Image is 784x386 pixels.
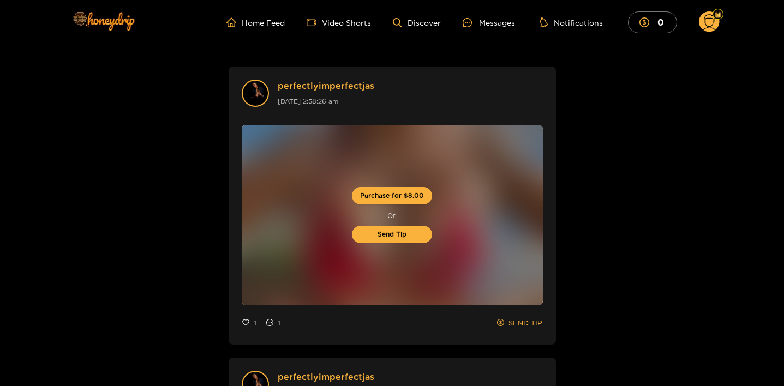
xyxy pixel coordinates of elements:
img: Fan Level [715,11,721,18]
span: dollar [639,17,655,27]
span: 1 [254,317,256,328]
span: video-camera [307,17,322,27]
span: Send Tip [378,230,406,240]
span: SEND TIP [508,317,542,328]
div: [DATE] 2:58:26 am [278,95,374,107]
a: Discover [393,18,440,27]
img: user avatar [243,81,268,106]
span: dollar-circle [497,319,504,327]
span: or [352,209,432,221]
mark: 0 [656,16,666,28]
span: home [226,17,242,27]
button: Send Tip [352,226,432,243]
button: 0 [628,11,677,33]
button: dollar-circleSEND TIP [496,314,543,331]
button: Purchase for $8.00 [352,187,432,204]
span: heart [242,319,249,327]
button: heart1 [242,314,257,331]
button: message1 [266,314,281,331]
button: Notifications [537,17,606,28]
a: perfectlyimperfectjas [278,80,374,92]
span: message [266,319,273,327]
span: Purchase for $8.00 [360,191,424,201]
div: Messages [463,16,515,29]
a: perfectlyimperfectjas [278,371,374,383]
a: Video Shorts [307,17,371,27]
a: Home Feed [226,17,285,27]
